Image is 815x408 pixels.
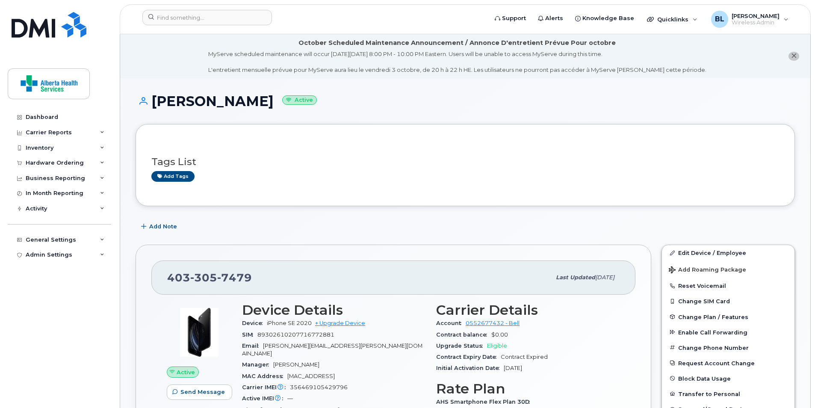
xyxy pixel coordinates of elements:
[177,368,195,376] span: Active
[662,309,794,325] button: Change Plan / Features
[466,320,520,326] a: 0552677432 - Bell
[487,343,507,349] span: Eligible
[242,343,263,349] span: Email
[149,222,177,231] span: Add Note
[662,278,794,293] button: Reset Voicemail
[242,343,422,357] span: [PERSON_NAME][EMAIL_ADDRESS][PERSON_NAME][DOMAIN_NAME]
[287,373,335,379] span: [MAC_ADDRESS]
[662,245,794,260] a: Edit Device / Employee
[662,260,794,278] button: Add Roaming Package
[242,302,426,318] h3: Device Details
[242,320,267,326] span: Device
[788,52,799,61] button: close notification
[436,365,504,371] span: Initial Activation Date
[436,399,534,405] span: AHS Smartphone Flex Plan 30D
[595,274,614,281] span: [DATE]
[273,361,319,368] span: [PERSON_NAME]
[436,354,501,360] span: Contract Expiry Date
[662,325,794,340] button: Enable Call Forwarding
[315,320,365,326] a: + Upgrade Device
[242,331,257,338] span: SIM
[662,355,794,371] button: Request Account Change
[136,94,795,109] h1: [PERSON_NAME]
[662,386,794,402] button: Transfer to Personal
[504,365,522,371] span: [DATE]
[190,271,217,284] span: 305
[290,384,348,390] span: 356469105429796
[151,171,195,182] a: Add tags
[436,302,620,318] h3: Carrier Details
[436,320,466,326] span: Account
[678,329,747,335] span: Enable Call Forwarding
[242,361,273,368] span: Manager
[217,271,252,284] span: 7479
[436,343,487,349] span: Upgrade Status
[208,50,706,74] div: MyServe scheduled maintenance will occur [DATE][DATE] 8:00 PM - 10:00 PM Eastern. Users will be u...
[180,388,225,396] span: Send Message
[436,381,620,396] h3: Rate Plan
[491,331,508,338] span: $0.00
[669,266,746,275] span: Add Roaming Package
[501,354,548,360] span: Contract Expired
[151,157,779,167] h3: Tags List
[242,395,287,402] span: Active IMEI
[167,271,252,284] span: 403
[174,307,225,358] img: image20231002-3703462-2fle3a.jpeg
[436,331,491,338] span: Contract balance
[282,95,317,105] small: Active
[556,274,595,281] span: Last updated
[287,395,293,402] span: —
[136,219,184,234] button: Add Note
[678,313,748,320] span: Change Plan / Features
[662,293,794,309] button: Change SIM Card
[257,331,334,338] span: 89302610207716772881
[167,384,232,400] button: Send Message
[662,340,794,355] button: Change Phone Number
[298,38,616,47] div: October Scheduled Maintenance Announcement / Annonce D'entretient Prévue Pour octobre
[267,320,312,326] span: iPhone SE 2020
[242,373,287,379] span: MAC Address
[242,384,290,390] span: Carrier IMEI
[662,371,794,386] button: Block Data Usage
